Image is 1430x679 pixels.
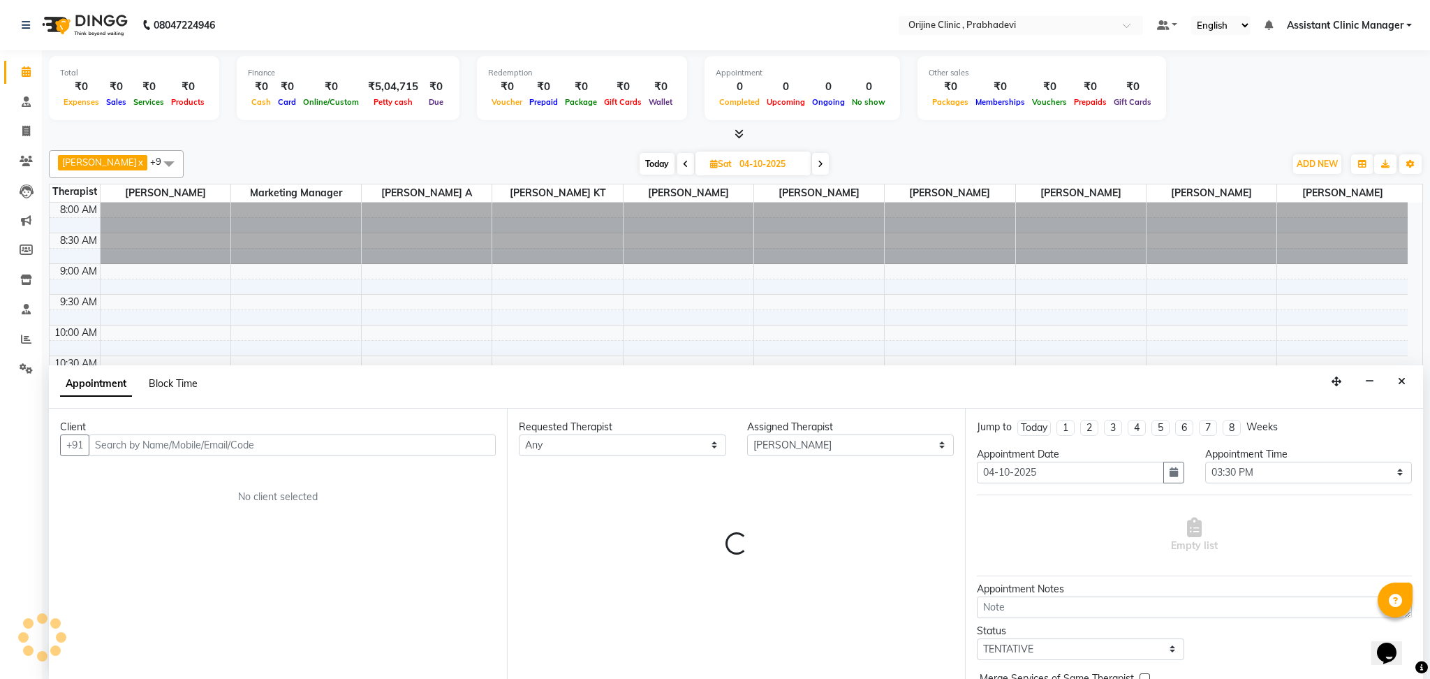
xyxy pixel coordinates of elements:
[60,67,208,79] div: Total
[52,326,100,340] div: 10:00 AM
[735,154,805,175] input: 2025-10-04
[1171,518,1218,553] span: Empty list
[929,67,1155,79] div: Other sales
[640,153,675,175] span: Today
[300,79,362,95] div: ₹0
[1147,184,1276,202] span: [PERSON_NAME]
[1056,420,1075,436] li: 1
[168,79,208,95] div: ₹0
[754,184,884,202] span: [PERSON_NAME]
[1246,420,1278,435] div: Weeks
[809,79,848,95] div: 0
[972,79,1029,95] div: ₹0
[526,79,561,95] div: ₹0
[1392,371,1412,393] button: Close
[488,79,526,95] div: ₹0
[885,184,1015,202] span: [PERSON_NAME]
[1371,623,1416,665] iframe: chat widget
[645,97,676,107] span: Wallet
[62,156,137,168] span: [PERSON_NAME]
[248,97,274,107] span: Cash
[1021,421,1047,435] div: Today
[972,97,1029,107] span: Memberships
[1287,18,1403,33] span: Assistant Clinic Manager
[130,79,168,95] div: ₹0
[248,79,274,95] div: ₹0
[707,159,735,169] span: Sat
[149,377,198,390] span: Block Time
[1104,420,1122,436] li: 3
[977,447,1184,462] div: Appointment Date
[645,79,676,95] div: ₹0
[1029,97,1070,107] span: Vouchers
[1029,79,1070,95] div: ₹0
[362,184,492,202] span: [PERSON_NAME] A
[716,79,763,95] div: 0
[1110,79,1155,95] div: ₹0
[94,490,462,504] div: No client selected
[561,97,600,107] span: Package
[103,79,130,95] div: ₹0
[488,67,676,79] div: Redemption
[1070,97,1110,107] span: Prepaids
[248,67,448,79] div: Finance
[492,184,622,202] span: [PERSON_NAME] KT
[526,97,561,107] span: Prepaid
[1277,184,1408,202] span: [PERSON_NAME]
[488,97,526,107] span: Voucher
[57,264,100,279] div: 9:00 AM
[1297,159,1338,169] span: ADD NEW
[561,79,600,95] div: ₹0
[1070,79,1110,95] div: ₹0
[763,97,809,107] span: Upcoming
[1293,154,1341,174] button: ADD NEW
[1016,184,1146,202] span: [PERSON_NAME]
[60,97,103,107] span: Expenses
[600,79,645,95] div: ₹0
[36,6,131,45] img: logo
[809,97,848,107] span: Ongoing
[60,420,496,435] div: Client
[1205,447,1413,462] div: Appointment Time
[60,435,89,456] button: +91
[848,97,889,107] span: No show
[716,97,763,107] span: Completed
[137,156,143,168] a: x
[716,67,889,79] div: Appointment
[231,184,361,202] span: Marketing Manager
[929,79,972,95] div: ₹0
[89,435,496,456] input: Search by Name/Mobile/Email/Code
[101,184,230,202] span: [PERSON_NAME]
[57,295,100,309] div: 9:30 AM
[300,97,362,107] span: Online/Custom
[425,97,447,107] span: Due
[57,203,100,217] div: 8:00 AM
[519,420,726,435] div: Requested Therapist
[274,97,300,107] span: Card
[624,184,753,202] span: [PERSON_NAME]
[154,6,215,45] b: 08047224946
[150,156,172,167] span: +9
[1128,420,1146,436] li: 4
[848,79,889,95] div: 0
[977,582,1412,597] div: Appointment Notes
[600,97,645,107] span: Gift Cards
[50,184,100,199] div: Therapist
[929,97,972,107] span: Packages
[1223,420,1241,436] li: 8
[977,462,1164,483] input: yyyy-mm-dd
[1080,420,1098,436] li: 2
[60,372,132,397] span: Appointment
[362,79,424,95] div: ₹5,04,715
[60,79,103,95] div: ₹0
[52,356,100,371] div: 10:30 AM
[130,97,168,107] span: Services
[1199,420,1217,436] li: 7
[103,97,130,107] span: Sales
[977,420,1012,435] div: Jump to
[763,79,809,95] div: 0
[1110,97,1155,107] span: Gift Cards
[747,420,954,435] div: Assigned Therapist
[424,79,448,95] div: ₹0
[977,624,1184,638] div: Status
